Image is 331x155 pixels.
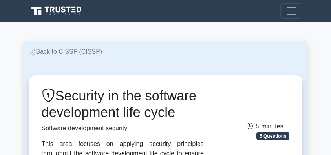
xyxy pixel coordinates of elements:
a: Back to CISSP (CISSP) [29,48,102,55]
p: Software development security [42,124,204,133]
span: 5 Questions [256,132,289,140]
span: 5 minutes [247,123,283,129]
button: Toggle navigation [280,3,302,19]
h1: Security in the software development life cycle [42,88,204,120]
